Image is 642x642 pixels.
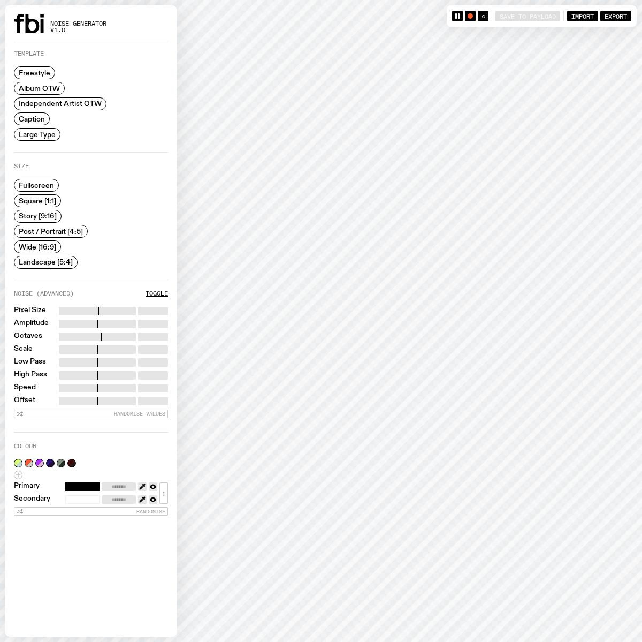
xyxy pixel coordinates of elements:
[19,182,54,190] span: Fullscreen
[605,12,627,19] span: Export
[571,12,594,19] span: Import
[19,100,102,108] span: Independent Artist OTW
[14,307,46,315] label: Pixel Size
[14,397,35,405] label: Offset
[14,291,74,297] label: Noise (Advanced)
[14,507,168,516] button: Randomise
[14,410,168,418] button: Randomise Values
[500,12,556,19] span: Save to Payload
[19,130,56,138] span: Large Type
[19,84,60,92] span: Album OTW
[14,358,46,367] label: Low Pass
[19,212,57,220] span: Story [9:16]
[14,320,49,328] label: Amplitude
[14,495,50,504] label: Secondary
[19,243,56,251] span: Wide [16:9]
[159,482,168,504] button: ↕
[600,11,631,21] button: Export
[19,258,73,266] span: Landscape [5:4]
[567,11,598,21] button: Import
[50,27,106,33] span: v1.0
[495,11,560,21] button: Save to Payload
[136,509,165,515] span: Randomise
[14,371,47,380] label: High Pass
[14,163,29,169] label: Size
[50,21,106,27] span: Noise Generator
[19,69,50,77] span: Freestyle
[14,443,36,449] label: Colour
[19,115,45,123] span: Caption
[14,333,42,341] label: Octaves
[19,228,83,236] span: Post / Portrait [4:5]
[146,291,168,297] button: Toggle
[14,345,33,354] label: Scale
[14,384,36,392] label: Speed
[19,197,56,205] span: Square [1:1]
[14,482,40,491] label: Primary
[14,51,44,57] label: Template
[114,411,165,417] span: Randomise Values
